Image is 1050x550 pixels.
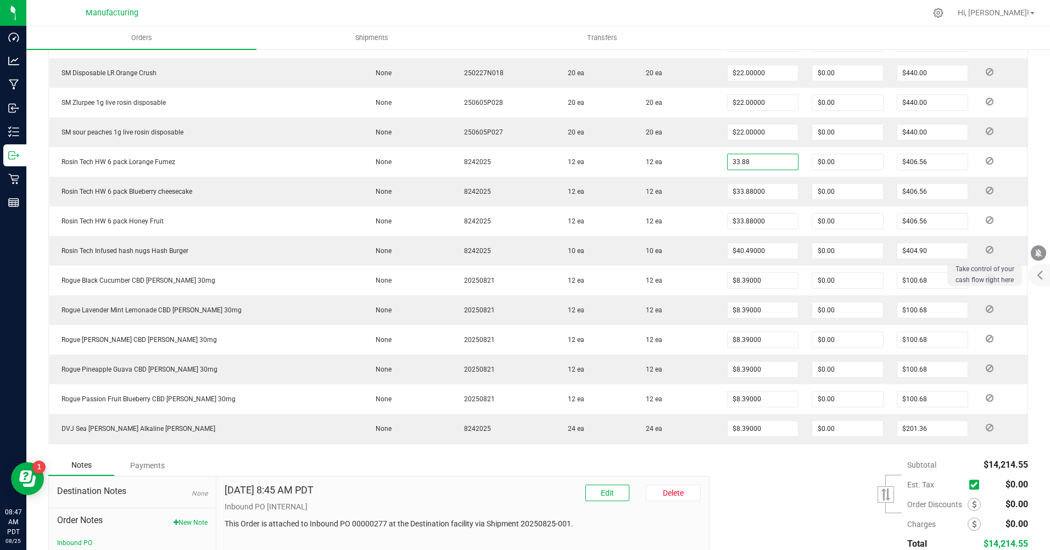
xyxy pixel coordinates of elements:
[459,395,495,403] span: 20250821
[907,461,936,469] span: Subtotal
[812,65,883,81] input: 0
[728,332,798,347] input: 0
[562,158,584,166] span: 12 ea
[728,362,798,377] input: 0
[585,485,629,501] button: Edit
[1006,499,1028,509] span: $0.00
[640,277,662,284] span: 12 ea
[56,425,215,433] span: DVJ Sea [PERSON_NAME] Alkaline [PERSON_NAME]
[897,184,968,199] input: 0
[640,395,662,403] span: 12 ea
[459,217,491,225] span: 8242025
[114,456,180,475] div: Payments
[562,336,584,344] span: 12 ea
[812,421,883,436] input: 0
[728,302,798,318] input: 0
[56,395,236,403] span: Rogue Passion Fruit Blueberry CBD [PERSON_NAME] 30mg
[459,336,495,344] span: 20250821
[8,126,19,137] inline-svg: Inventory
[601,489,614,497] span: Edit
[984,459,1028,470] span: $14,214.55
[225,518,701,530] p: This Order is attached to Inbound PO 00000277 at the Destination facility via Shipment 20250825-001.
[48,455,114,476] div: Notes
[562,277,584,284] span: 12 ea
[370,217,392,225] span: None
[812,332,883,347] input: 0
[907,480,965,489] span: Est. Tax
[174,518,208,527] button: New Note
[981,217,998,223] span: Reject Inventory
[370,188,392,195] span: None
[907,520,968,529] span: Charges
[57,485,208,498] span: Destination Notes
[897,214,968,229] input: 0
[459,69,504,77] span: 250227N018
[728,184,798,199] input: 0
[646,485,701,501] button: Delete
[931,8,945,18] div: Manage settings
[225,485,314,496] h4: [DATE] 8:45 AM PDT
[897,65,968,81] input: 0
[8,197,19,208] inline-svg: Reports
[812,302,883,318] input: 0
[459,366,495,373] span: 20250821
[56,306,242,314] span: Rogue Lavender Mint Lemonade CBD [PERSON_NAME] 30mg
[370,277,392,284] span: None
[812,95,883,110] input: 0
[562,99,584,106] span: 20 ea
[981,335,998,342] span: Reject Inventory
[8,55,19,66] inline-svg: Analytics
[728,154,798,170] input: 0
[459,188,491,195] span: 8242025
[57,514,208,527] span: Order Notes
[562,247,584,255] span: 10 ea
[487,26,717,49] a: Transfers
[26,26,256,49] a: Orders
[1006,479,1028,490] span: $0.00
[8,150,19,161] inline-svg: Outbound
[640,217,662,225] span: 12 ea
[981,395,998,401] span: Reject Inventory
[981,365,998,372] span: Reject Inventory
[562,217,584,225] span: 12 ea
[728,391,798,407] input: 0
[5,537,21,545] p: 08/25
[56,158,175,166] span: Rosin Tech HW 6 pack Lorange Fumez
[897,154,968,170] input: 0
[958,8,1029,17] span: Hi, [PERSON_NAME]!
[897,273,968,288] input: 0
[459,247,491,255] span: 8242025
[56,336,217,344] span: Rogue [PERSON_NAME] CBD [PERSON_NAME] 30mg
[1006,519,1028,529] span: $0.00
[897,391,968,407] input: 0
[56,277,215,284] span: Rogue Black Cucumber CBD [PERSON_NAME] 30mg
[640,128,662,136] span: 20 ea
[8,32,19,43] inline-svg: Dashboard
[640,69,662,77] span: 20 ea
[370,425,392,433] span: None
[728,214,798,229] input: 0
[86,8,138,18] span: Manufacturing
[192,490,208,497] span: None
[370,336,392,344] span: None
[640,158,662,166] span: 12 ea
[728,243,798,259] input: 0
[56,69,157,77] span: SM Disposable LR Orange Crush
[370,158,392,166] span: None
[459,277,495,284] span: 20250821
[562,425,584,433] span: 24 ea
[981,424,998,431] span: Reject Inventory
[562,128,584,136] span: 20 ea
[56,188,192,195] span: Rosin Tech HW 6 pack Blueberry cheesecake
[56,217,164,225] span: Rosin Tech HW 6 pack Honey Fruit
[225,501,701,513] p: Inbound PO [INTERNAL]
[812,362,883,377] input: 0
[897,243,968,259] input: 0
[969,478,984,492] span: Calculate excise tax
[32,461,46,474] iframe: Resource center unread badge
[459,158,491,166] span: 8242025
[370,99,392,106] span: None
[812,184,883,199] input: 0
[981,187,998,194] span: Reject Inventory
